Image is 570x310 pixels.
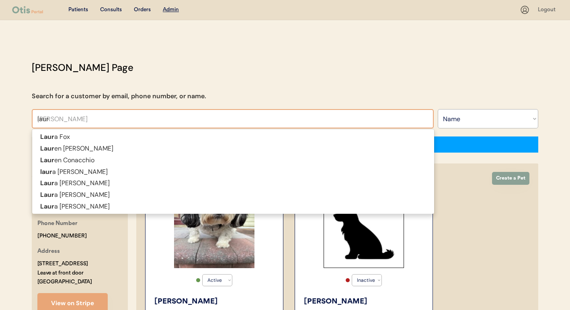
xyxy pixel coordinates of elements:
p: en West [32,213,434,224]
div: [PERSON_NAME] [304,296,424,307]
div: [STREET_ADDRESS] Leave at front door [GEOGRAPHIC_DATA] [37,259,92,287]
strong: laur [40,167,52,176]
div: Orders [134,6,151,14]
strong: Laur [40,202,54,211]
strong: Laur [40,156,54,164]
div: Address [37,247,60,257]
p: a [PERSON_NAME] [32,189,434,201]
div: Search for a customer by email, phone number, or name. [32,91,206,101]
p: en Conacchio [32,155,434,166]
div: [PERSON_NAME] Page [32,60,133,75]
div: Phone Number [37,219,78,229]
div: Patients [68,6,88,14]
p: a Fox [32,131,434,143]
div: Consults [100,6,122,14]
strong: Laur [40,190,54,199]
p: a [PERSON_NAME] [32,201,434,213]
img: Rectangle%2029.svg [324,192,404,268]
div: Logout [538,6,558,14]
u: Admin [163,7,179,12]
img: IMG_0554.jpeg [174,192,254,268]
p: a [PERSON_NAME] [32,178,434,189]
div: [PERSON_NAME] [154,296,275,307]
p: a [PERSON_NAME] [32,166,434,178]
strong: Laur [40,179,54,187]
div: [PHONE_NUMBER] [37,231,87,241]
input: Search by name [32,109,434,128]
strong: Laur [40,214,54,222]
button: Create a Pet [492,172,529,185]
strong: Laur [40,144,54,153]
p: en [PERSON_NAME] [32,143,434,155]
strong: Laur [40,132,54,141]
